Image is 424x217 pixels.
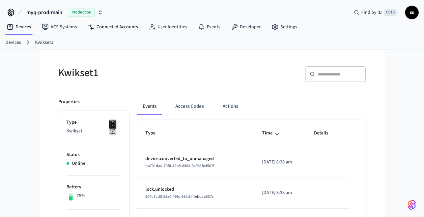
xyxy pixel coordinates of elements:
[143,21,193,33] a: User Identities
[262,128,281,138] span: Time
[226,21,266,33] a: Developer
[145,194,214,199] span: 204c7cd3-58a0-49fc-985d-fffebdca537c
[5,39,21,46] a: Devices
[1,21,36,33] a: Devices
[217,98,244,115] button: Actions
[145,163,215,169] span: ba731dae-70f8-42b8-8408-8e061fe4502f
[145,128,164,138] span: Type
[58,66,208,80] h5: Kwikset1
[66,151,121,158] p: Status
[193,21,226,33] a: Events
[58,98,80,105] p: Properties
[348,6,402,19] div: Find by IDCtrl K
[66,119,121,126] p: Type
[266,21,303,33] a: Settings
[406,6,418,19] span: ss
[36,21,82,33] a: ACS Systems
[405,6,419,19] button: ss
[361,9,382,16] span: Find by ID
[66,184,121,191] p: Battery
[137,98,162,115] button: Events
[408,199,416,210] img: SeamLogoGradient.69752ec5.svg
[35,39,53,46] a: Kwikset1
[77,192,85,199] p: 75%
[145,155,246,162] p: device.converted_to_unmanaged
[82,21,143,33] a: Connected Accounts
[72,160,85,167] p: Online
[262,159,298,166] p: [DATE] 8:38 am
[137,98,366,115] div: ant example
[145,186,246,193] p: lock.unlocked
[66,128,121,135] p: Kwikset
[262,189,298,196] p: [DATE] 8:38 am
[68,8,95,17] span: Production
[26,8,62,17] span: myq-prod-main
[170,98,209,115] button: Access Codes
[104,119,121,136] img: Kwikset Halo Touchscreen Wifi Enabled Smart Lock, Polished Chrome, Front
[314,128,337,138] span: Details
[384,9,397,16] span: Ctrl K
